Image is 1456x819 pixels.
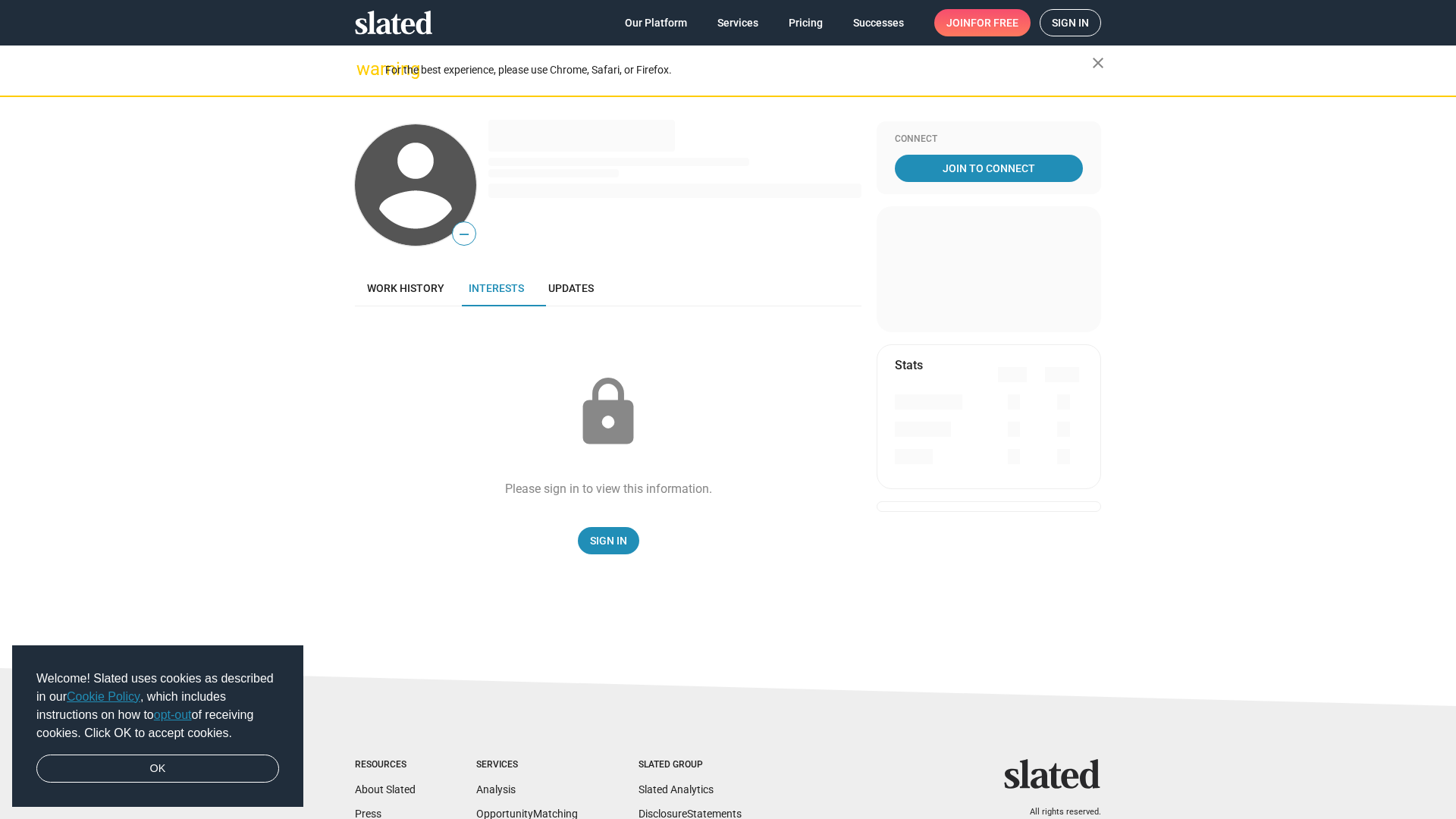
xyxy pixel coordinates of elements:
mat-icon: lock [570,375,646,450]
div: Resources [355,759,416,771]
div: Slated Group [639,759,742,771]
span: Welcome! Slated uses cookies as described in our , which includes instructions on how to of recei... [36,670,279,742]
a: Slated Analytics [639,783,714,795]
mat-card-title: Stats [895,357,923,373]
a: Interests [457,270,536,306]
span: Successes [853,9,904,36]
span: Sign in [1052,10,1089,36]
a: Join To Connect [895,155,1083,182]
a: Services [705,9,770,36]
span: Services [717,9,758,36]
a: Our Platform [613,9,699,36]
mat-icon: warning [356,60,375,78]
a: Successes [841,9,916,36]
div: cookieconsent [12,645,303,808]
span: for free [971,9,1018,36]
div: Services [476,759,578,771]
span: Our Platform [625,9,687,36]
a: Sign In [578,527,639,554]
span: Work history [367,282,444,294]
span: Join To Connect [898,155,1080,182]
a: About Slated [355,783,416,795]
div: Connect [895,133,1083,146]
span: Join [946,9,1018,36]
span: Sign In [590,527,627,554]
span: Pricing [789,9,823,36]
div: Please sign in to view this information. [505,481,712,497]
a: Joinfor free [934,9,1031,36]
a: opt-out [154,708,192,721]
mat-icon: close [1089,54,1107,72]
a: Cookie Policy [67,690,140,703]
a: Pricing [777,9,835,36]
span: Updates [548,282,594,294]
div: For the best experience, please use Chrome, Safari, or Firefox. [385,60,1092,80]
a: dismiss cookie message [36,755,279,783]
span: — [453,224,475,244]
a: Updates [536,270,606,306]
a: Work history [355,270,457,306]
a: Sign in [1040,9,1101,36]
span: Interests [469,282,524,294]
a: Analysis [476,783,516,795]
